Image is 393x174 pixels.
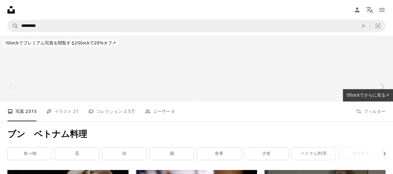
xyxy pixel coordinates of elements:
a: コレクション 2.5万 [88,101,135,121]
a: 食事 [197,147,241,160]
a: イラスト 27 [46,101,78,121]
span: 27 [73,108,79,115]
a: ベトナム [339,147,383,160]
button: Unsplashで検索する [8,20,18,32]
button: フィルター [356,101,386,121]
button: リストを右にスクロールする [379,147,386,160]
span: 0 [172,108,175,115]
a: 次へ [371,57,393,117]
a: 食べ物 [8,147,52,160]
a: 皿 [55,147,99,160]
form: サイト内でビジュアルを探す [7,20,386,32]
a: ユーザー 0 [145,101,174,121]
button: 言語 [363,4,376,16]
span: iStockでプレミアム写真を閲覧する | [6,40,76,45]
h1: ブン ベトナム料理 [7,129,386,140]
a: ログイン / 登録する [351,4,363,16]
button: メニュー [376,4,388,16]
span: iStockでさらに見る ↗ [347,93,389,97]
span: 2.5万 [124,108,135,115]
button: ビジュアル検索 [370,20,385,32]
a: ベトナム料理 [291,147,336,160]
a: 夕食 [244,147,288,160]
a: 麺 [150,147,194,160]
a: ホーム — Unsplash [7,6,15,14]
button: 全てクリア [357,20,370,32]
span: iStockで20%オフ ↗ [6,40,116,45]
a: iStockでさらに見る↗ [343,89,393,101]
a: 鉢 [102,147,146,160]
